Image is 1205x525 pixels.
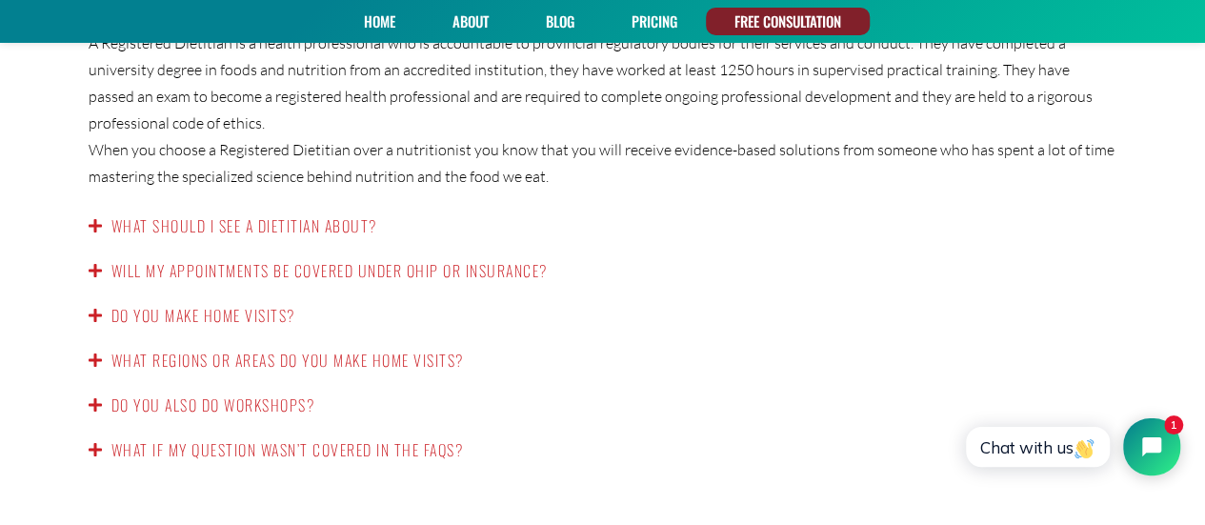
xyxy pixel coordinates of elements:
[728,8,848,35] a: FREE CONSULTATION
[111,349,464,372] a: What regions or areas do you make home visits?
[89,30,1117,136] p: A Registered Dietitian is a health professional who is accountable to provincial regulatory bodie...
[70,428,1136,473] div: What if my question wasn’t covered in the FAQs?
[446,8,495,35] a: About
[945,402,1196,492] iframe: Tidio Chat
[625,8,684,35] a: PRICING
[111,438,464,461] a: What if my question wasn’t covered in the FAQs?
[70,204,1136,249] div: What should I see a dietitian about?
[70,249,1136,293] div: Will my appointments be covered under OHIP or insurance?
[539,8,581,35] a: Blog
[111,214,377,237] a: What should I see a dietitian about?
[89,136,1117,190] p: When you choose a Registered Dietitian over a nutritionist you know that you will receive evidenc...
[111,304,295,327] a: Do you make home visits?
[357,8,402,35] a: Home
[70,383,1136,428] div: Do you also do workshops?
[70,293,1136,338] div: Do you make home visits?
[111,259,548,282] a: Will my appointments be covered under OHIP or insurance?
[111,394,315,416] a: Do you also do workshops?
[70,338,1136,383] div: What regions or areas do you make home visits?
